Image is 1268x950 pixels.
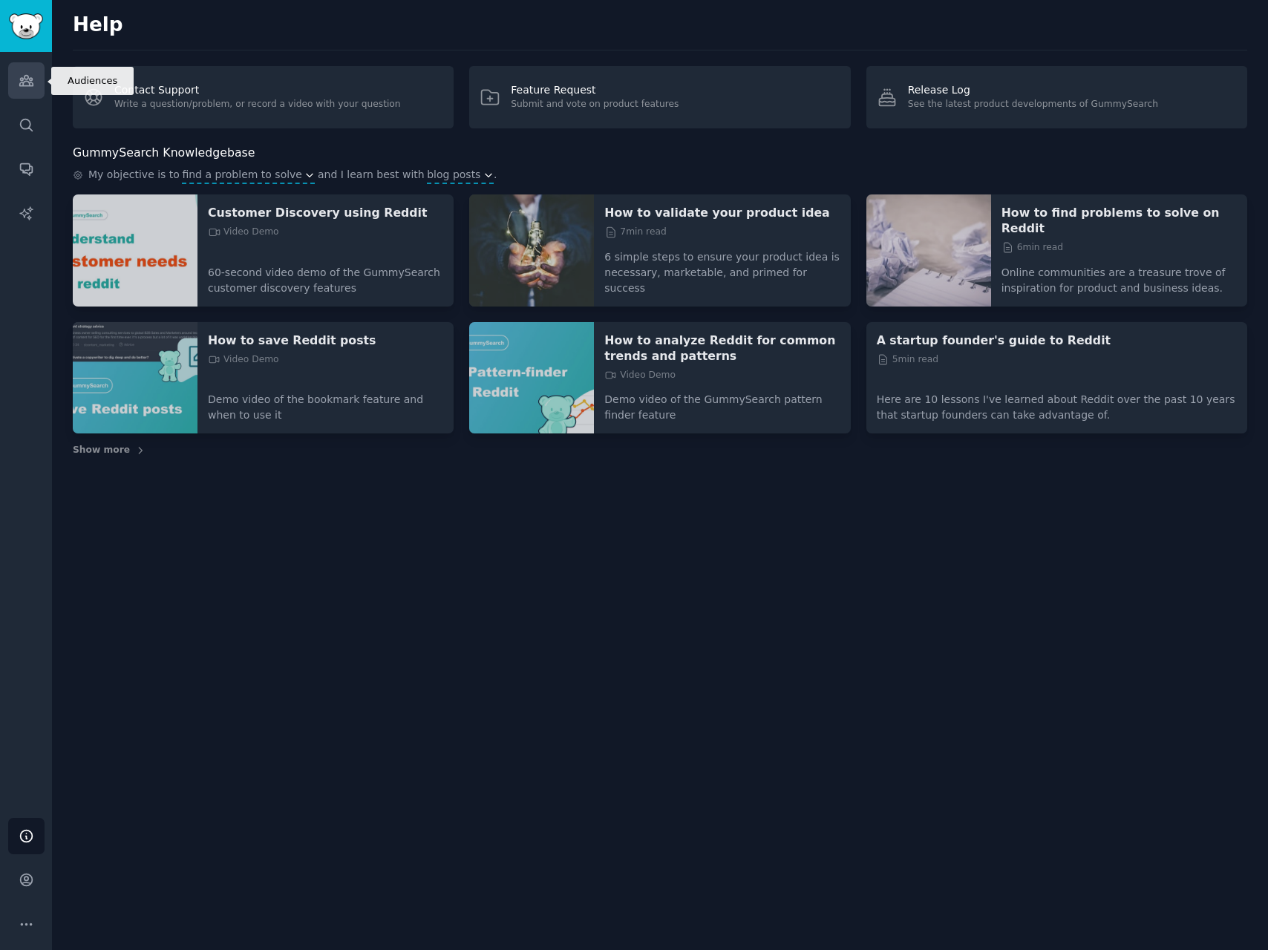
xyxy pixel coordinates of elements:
[208,332,443,348] a: How to save Reddit posts
[469,66,850,128] a: Feature RequestSubmit and vote on product features
[208,226,279,239] span: Video Demo
[877,332,1237,348] a: A startup founder's guide to Reddit
[182,167,302,183] span: find a problem to solve
[73,444,130,457] span: Show more
[208,381,443,423] p: Demo video of the bookmark feature and when to use it
[1001,205,1237,236] a: How to find problems to solve on Reddit
[208,205,443,220] a: Customer Discovery using Reddit
[9,13,43,39] img: GummySearch logo
[208,255,443,296] p: 60-second video demo of the GummySearch customer discovery features
[511,82,679,98] div: Feature Request
[866,66,1247,128] a: Release LogSee the latest product developments of GummySearch
[208,353,279,367] span: Video Demo
[73,194,197,307] img: Customer Discovery using Reddit
[908,82,1158,98] div: Release Log
[427,167,480,183] span: blog posts
[604,381,840,423] p: Demo video of the GummySearch pattern finder feature
[88,167,180,184] span: My objective is to
[73,144,255,163] h2: GummySearch Knowledgebase
[604,226,666,239] span: 7 min read
[1001,255,1237,296] p: Online communities are a treasure trove of inspiration for product and business ideas.
[604,369,676,382] span: Video Demo
[469,194,594,307] img: How to validate your product idea
[877,353,938,367] span: 5 min read
[318,167,425,184] span: and I learn best with
[73,322,197,434] img: How to save Reddit posts
[182,167,315,183] button: find a problem to solve
[73,13,1247,37] h2: Help
[604,205,840,220] a: How to validate your product idea
[604,332,840,364] a: How to analyze Reddit for common trends and patterns
[427,167,494,183] button: blog posts
[877,381,1237,423] p: Here are 10 lessons I've learned about Reddit over the past 10 years that startup founders can ta...
[469,322,594,434] img: How to analyze Reddit for common trends and patterns
[73,167,1247,184] div: .
[866,194,991,307] img: How to find problems to solve on Reddit
[73,66,454,128] a: Contact SupportWrite a question/problem, or record a video with your question
[511,98,679,111] div: Submit and vote on product features
[908,98,1158,111] div: See the latest product developments of GummySearch
[604,239,840,296] p: 6 simple steps to ensure your product idea is necessary, marketable, and primed for success
[1001,241,1063,255] span: 6 min read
